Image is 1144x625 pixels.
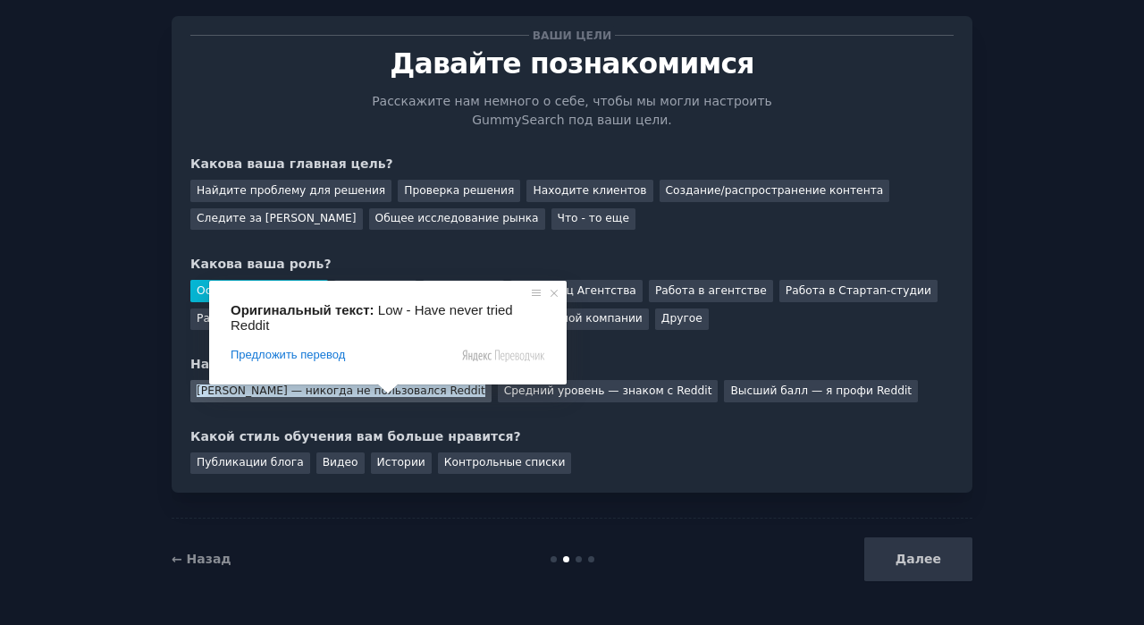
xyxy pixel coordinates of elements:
ya-tr-span: Ваши цели [533,30,612,42]
ya-tr-span: Какой стиль обучения вам больше нравится? [190,429,521,443]
ya-tr-span: Находите клиентов [533,184,646,197]
ya-tr-span: Работа в стартапе на ранней стадии [197,312,410,325]
ya-tr-span: [PERSON_NAME] — никогда не пользовался Reddit [197,384,485,397]
ya-tr-span: Проверка решения [404,184,514,197]
ya-tr-span: Владелец Агентства [517,284,635,297]
ya-tr-span: Публикации блога [197,456,304,469]
ya-tr-span: Работа в агентстве [655,284,767,297]
ya-tr-span: Видео [323,456,358,469]
ya-tr-span: Истории [377,456,425,469]
ya-tr-span: Следите за [PERSON_NAME] [197,212,357,224]
span: Оригинальный текст: [231,302,374,317]
ya-tr-span: Создание/распространение контента [666,184,884,197]
ya-tr-span: Общее исследование рынка [375,212,539,224]
ya-tr-span: Другое [661,312,702,325]
ya-tr-span: Расскажите нам немного о себе, чтобы мы могли настроить GummySearch под ваши цели. [372,94,772,127]
ya-tr-span: Высший балл — я профи Reddit [730,384,912,397]
ya-tr-span: Средний уровень — знаком с Reddit [504,384,712,397]
ya-tr-span: Найдите проблему для решения [197,184,385,197]
ya-tr-span: Что - то еще [558,212,629,224]
ya-tr-span: Давайте познакомимся [390,47,754,80]
ya-tr-span: Контрольные списки [444,456,566,469]
ya-tr-span: Работа в Стартап-студии [786,284,931,297]
ya-tr-span: Основатель стартапа [197,284,322,297]
span: Low - Have never tried Reddit [231,302,517,333]
a: ← Назад [172,552,231,566]
ya-tr-span: Насколько вам удобен Reddit? [190,357,414,371]
span: Предложить перевод [231,347,345,363]
ya-tr-span: Какова ваша роль? [190,257,332,271]
ya-tr-span: Какова ваша главная цель? [190,156,393,171]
